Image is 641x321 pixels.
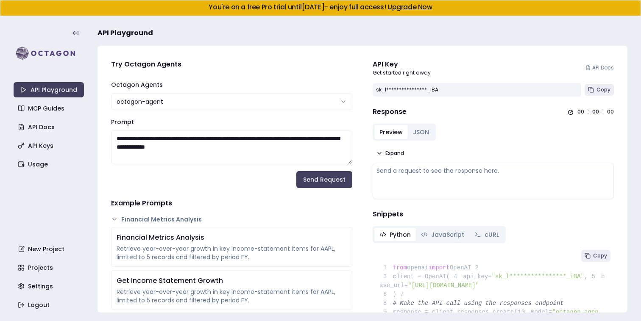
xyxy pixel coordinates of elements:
span: response = client.responses.create( [379,309,518,315]
span: cURL [485,230,499,239]
div: 00 [577,108,584,115]
button: JSON [408,125,434,139]
a: Logout [14,297,85,313]
span: Python [390,230,411,239]
div: 00 [607,108,614,115]
h5: You're on a free Pro trial until [DATE] - enjoy full access! [7,4,634,11]
a: MCP Guides [14,101,85,116]
span: Expand [385,150,404,157]
div: Get Income Statement Growth [117,276,347,286]
a: Usage [14,157,85,172]
a: Upgrade Now [387,2,432,12]
span: from [393,264,407,271]
span: 9 [379,308,393,317]
h4: Response [373,107,407,117]
h4: Example Prompts [111,198,352,208]
span: "[URL][DOMAIN_NAME]" [408,282,479,289]
span: openai [407,264,428,271]
span: # Make the API call using the responses endpoint [393,300,564,307]
span: model= [531,309,552,315]
span: 5 [588,272,601,281]
div: Retrieve year-over-year growth in key income-statement items for AAPL, limited to 5 records and f... [117,244,347,261]
span: 10 [518,308,531,317]
a: New Project [14,241,85,257]
span: 8 [379,299,393,308]
span: JavaScript [431,230,464,239]
span: Copy [596,86,610,93]
span: import [429,264,450,271]
label: Octagon Agents [111,80,163,89]
span: 3 [379,272,393,281]
span: API Playground [98,28,153,38]
div: Financial Metrics Analysis [117,232,347,243]
div: 00 [592,108,599,115]
span: 2 [471,263,485,272]
a: API Playground [14,82,84,97]
span: Copy [593,252,607,259]
div: Send a request to see the response here. [376,166,610,175]
p: Get started right away [373,69,431,76]
button: Expand [373,147,407,159]
span: 4 [450,272,463,281]
h4: Try Octagon Agents [111,59,352,69]
label: Prompt [111,118,134,126]
a: API Keys [14,138,85,153]
div: : [602,108,604,115]
div: : [588,108,589,115]
span: ) [379,291,396,298]
span: 7 [396,290,410,299]
button: Copy [585,84,614,96]
div: Retrieve year-over-year growth in key income-statement items for AAPL, limited to 5 records and f... [117,288,347,304]
button: Preview [374,125,408,139]
a: Settings [14,279,85,294]
span: , [584,273,588,280]
span: client = OpenAI( [379,273,450,280]
a: API Docs [14,119,85,135]
a: Projects [14,260,85,275]
button: Send Request [296,171,352,188]
button: Copy [581,250,610,262]
button: Financial Metrics Analysis [111,215,352,224]
h4: Snippets [373,209,614,219]
img: logo-rect-yK7x_WSZ.svg [14,45,84,62]
span: 1 [379,263,393,272]
a: API Docs [585,64,614,71]
span: api_key= [463,273,491,280]
div: API Key [373,59,431,69]
span: OpenAI [450,264,471,271]
span: 6 [379,290,393,299]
